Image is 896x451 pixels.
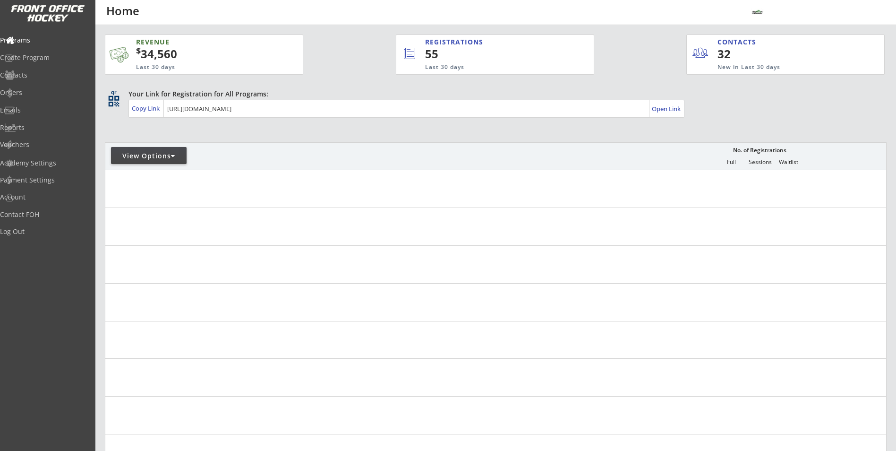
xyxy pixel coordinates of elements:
div: 55 [425,46,562,62]
a: Open Link [652,102,682,115]
div: REGISTRATIONS [425,37,550,47]
div: Copy Link [132,104,162,113]
div: 34,560 [136,46,273,62]
div: No. of Registrations [730,147,789,154]
div: Last 30 days [425,63,555,71]
div: Your Link for Registration for All Programs: [128,89,857,99]
div: CONTACTS [717,37,760,47]
div: Full [717,159,745,165]
sup: $ [136,45,141,56]
div: 32 [717,46,776,62]
div: Open Link [652,105,682,113]
div: REVENUE [136,37,257,47]
div: qr [108,89,119,95]
div: Sessions [746,159,774,165]
div: Waitlist [774,159,802,165]
div: New in Last 30 days [717,63,840,71]
div: View Options [111,151,187,161]
button: qr_code [107,94,121,108]
div: Last 30 days [136,63,257,71]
